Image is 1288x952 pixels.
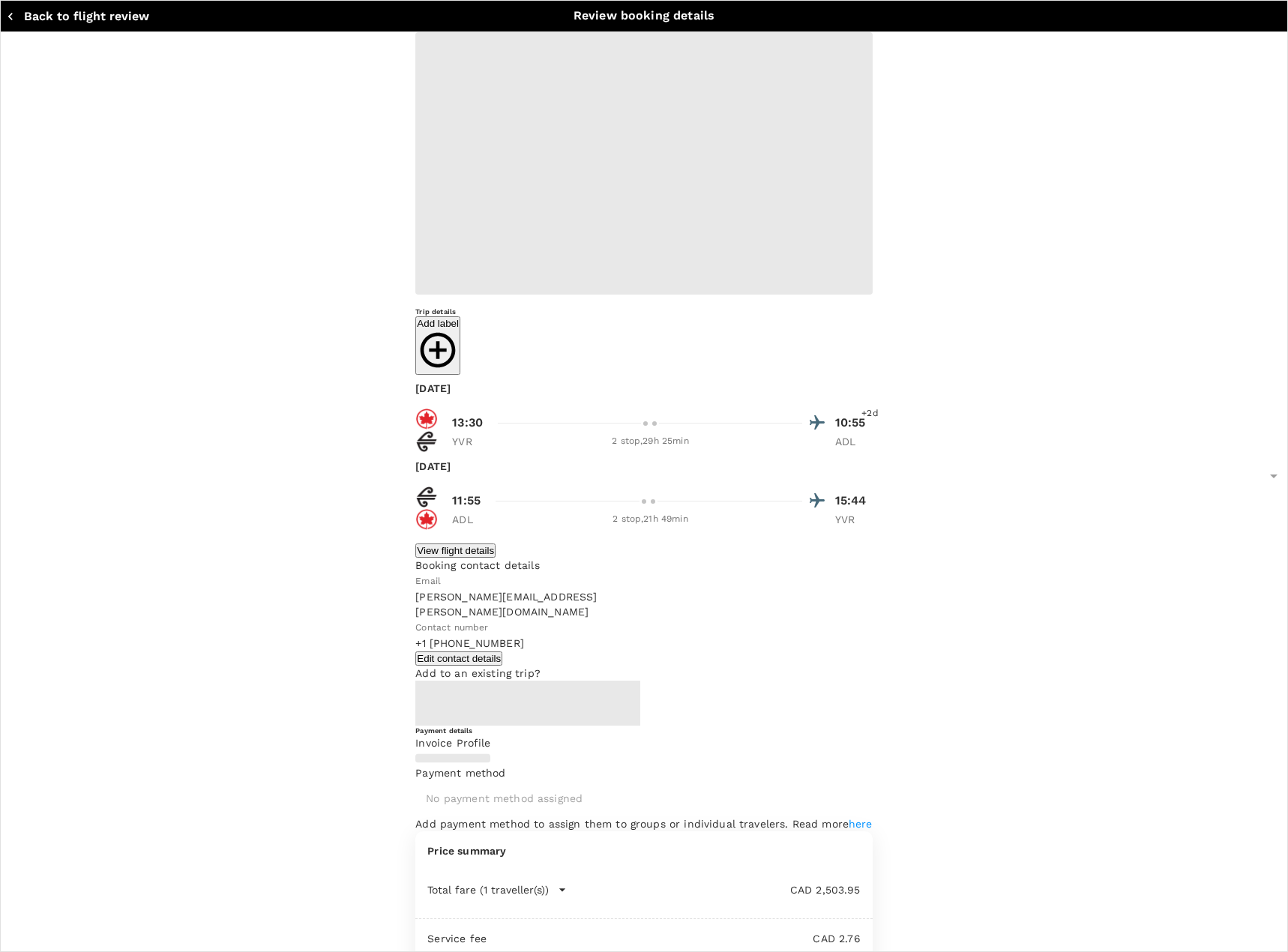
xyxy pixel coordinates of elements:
p: ADL [835,434,873,449]
span: Contact number [415,622,488,633]
span: Email [415,576,441,586]
div: No payment method assigned [415,780,906,816]
p: YVR [835,512,873,527]
p: [DATE] [415,459,451,474]
p: 11:55 [452,492,481,510]
img: AC [415,508,438,531]
div: 2 stop , 21h 49min [499,512,801,527]
p: 10:55 [835,414,873,432]
p: Total fare (1 traveller(s)) [427,882,549,897]
button: Add label [415,316,460,375]
p: Service fee [427,931,487,946]
p: Payment method [415,765,872,780]
button: View flight details [415,543,496,558]
div: 2 stop , 29h 25min [499,434,801,449]
p: 13:30 [452,414,483,432]
h6: Trip details [415,307,872,316]
p: [PERSON_NAME][EMAIL_ADDRESS][PERSON_NAME][DOMAIN_NAME] [415,589,644,619]
p: Add to an existing trip? [415,666,872,681]
button: Back to flight review [6,9,149,24]
p: Price summary [427,843,860,858]
p: Add payment method to assign them to groups or individual travelers. Read more [415,816,872,831]
p: YVR [452,434,490,449]
button: Total fare (1 traveller(s)) [427,882,567,897]
img: NZ [415,430,438,453]
span: +2d [861,406,878,421]
img: NZ [415,486,438,508]
h6: Payment details [415,726,872,735]
p: [DATE] [415,381,451,396]
p: CAD 2,503.95 [567,882,860,897]
p: Invoice Profile [415,735,872,750]
p: + 1 [PHONE_NUMBER] [415,636,644,651]
img: AC [415,408,438,430]
p: ADL [452,512,490,527]
p: Review booking details [574,7,714,25]
p: CAD 2.76 [487,931,861,946]
button: Edit contact details [415,651,502,666]
p: Booking contact details [415,558,872,573]
p: 15:44 [835,492,873,510]
a: here [849,818,873,830]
